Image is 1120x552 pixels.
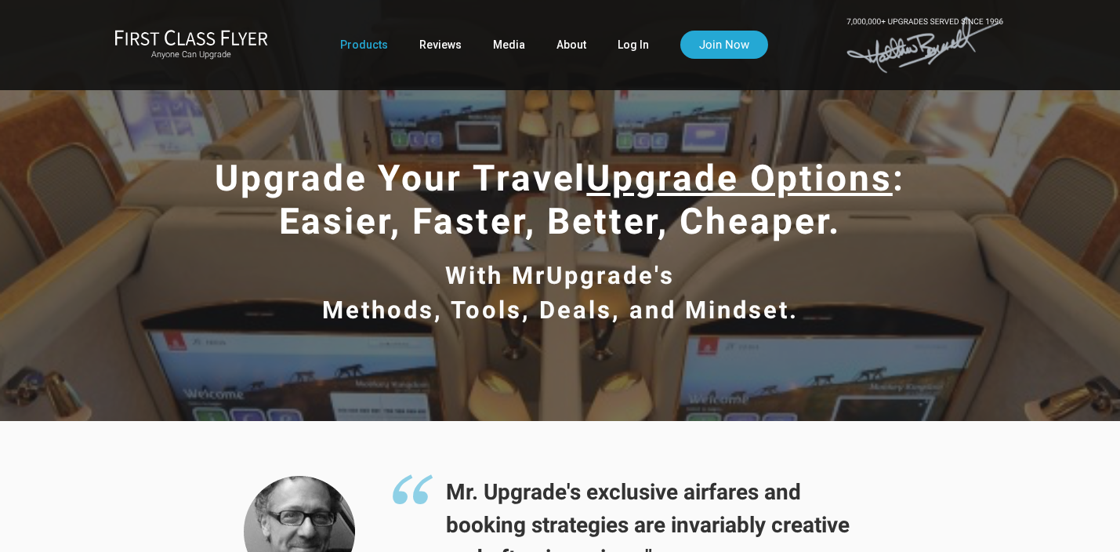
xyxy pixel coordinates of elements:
a: Media [493,31,525,59]
a: First Class FlyerAnyone Can Upgrade [114,29,268,60]
a: Log In [618,31,649,59]
img: First Class Flyer [114,29,268,45]
a: Products [340,31,388,59]
span: With MrUpgrade's Methods, Tools, Deals, and Mindset. [322,261,799,324]
a: About [556,31,586,59]
span: Upgrade Your Travel : Easier, Faster, Better, Cheaper. [215,157,905,242]
a: Join Now [680,31,768,59]
a: Reviews [419,31,462,59]
small: Anyone Can Upgrade [114,49,268,60]
span: Upgrade Options [586,157,893,199]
